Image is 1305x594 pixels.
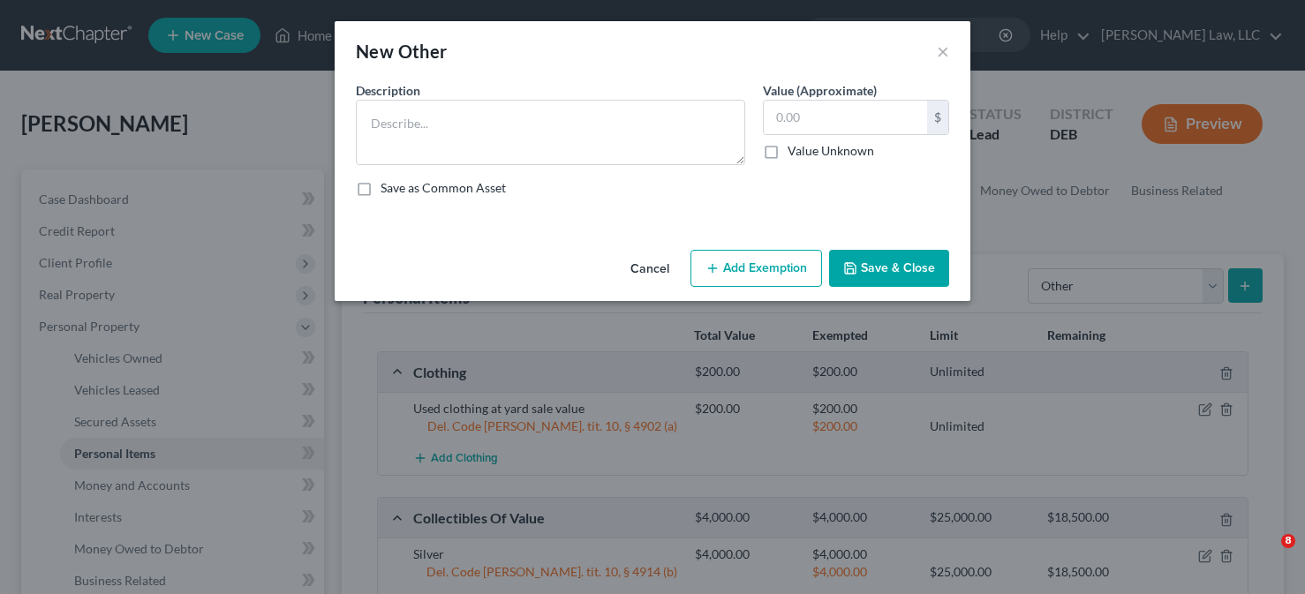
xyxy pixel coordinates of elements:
div: $ [927,101,948,134]
button: Cancel [616,252,683,287]
label: Value (Approximate) [763,81,877,100]
button: × [937,41,949,62]
input: 0.00 [764,101,927,134]
div: New Other [356,39,448,64]
label: Save as Common Asset [381,179,506,197]
button: Add Exemption [690,250,822,287]
span: 8 [1281,534,1295,548]
button: Save & Close [829,250,949,287]
span: Description [356,83,420,98]
label: Value Unknown [788,142,874,160]
iframe: Intercom live chat [1245,534,1287,576]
